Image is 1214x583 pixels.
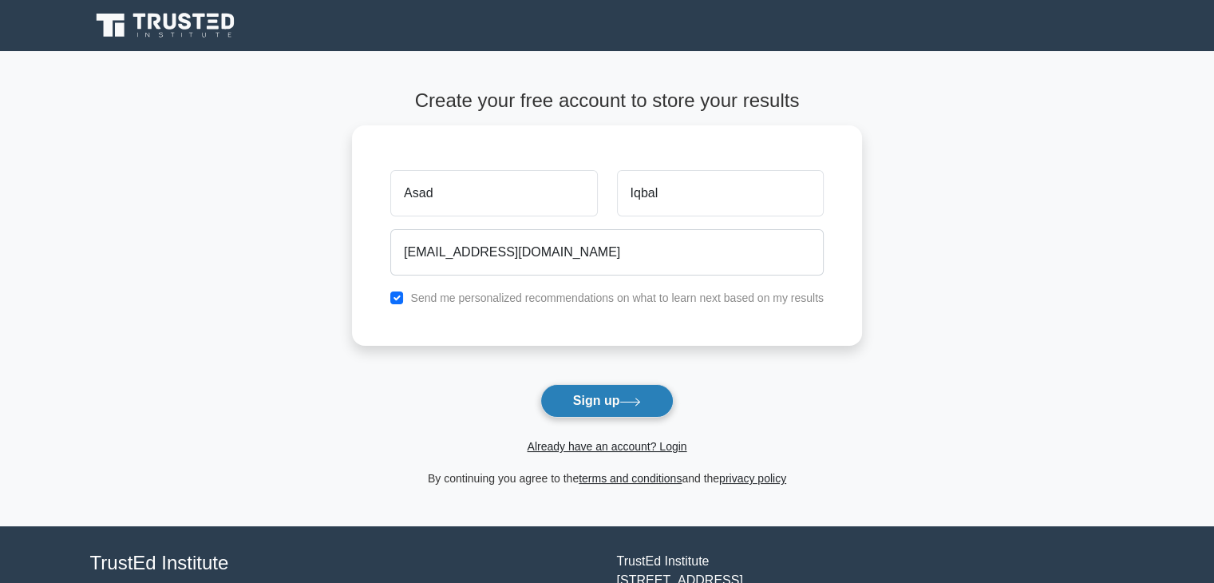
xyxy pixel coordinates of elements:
label: Send me personalized recommendations on what to learn next based on my results [410,291,824,304]
input: Email [390,229,824,276]
button: Sign up [540,384,674,418]
h4: TrustEd Institute [90,552,598,575]
input: First name [390,170,597,216]
div: By continuing you agree to the and the [342,469,872,488]
input: Last name [617,170,824,216]
a: terms and conditions [579,472,682,485]
a: privacy policy [719,472,786,485]
h4: Create your free account to store your results [352,89,862,113]
a: Already have an account? Login [527,440,686,453]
